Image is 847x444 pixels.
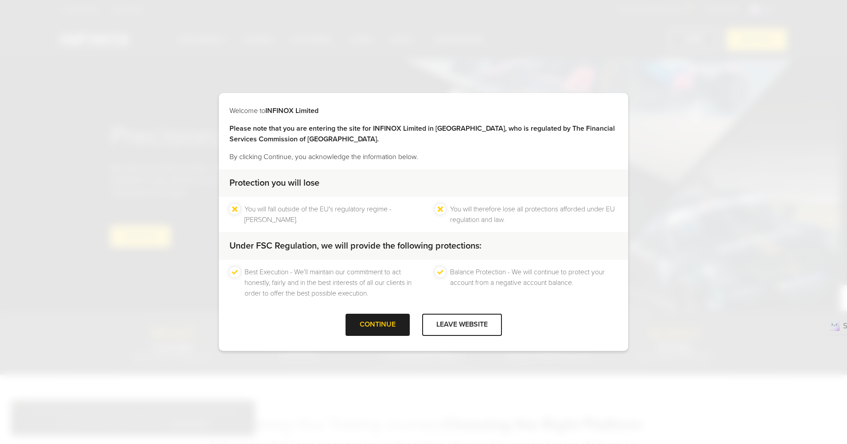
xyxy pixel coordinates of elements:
p: Welcome to [229,105,618,116]
p: By clicking Continue, you acknowledge the information below. [229,152,618,162]
strong: INFINOX Limited [265,106,319,115]
li: You will fall outside of the EU's regulatory regime - [PERSON_NAME]. [245,204,412,225]
li: You will therefore lose all protections afforded under EU regulation and law. [450,204,618,225]
strong: Please note that you are entering the site for INFINOX Limited in [GEOGRAPHIC_DATA], who is regul... [229,124,615,144]
li: Balance Protection - We will continue to protect your account from a negative account balance. [450,267,618,299]
li: Best Execution - We’ll maintain our commitment to act honestly, fairly and in the best interests ... [245,267,412,299]
div: LEAVE WEBSITE [422,314,502,335]
div: CONTINUE [346,314,410,335]
strong: Under FSC Regulation, we will provide the following protections: [229,241,482,251]
strong: Protection you will lose [229,178,319,188]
